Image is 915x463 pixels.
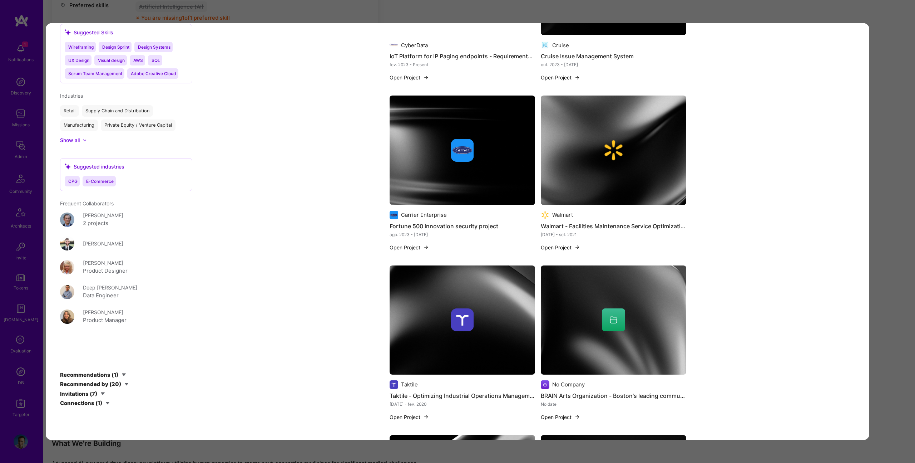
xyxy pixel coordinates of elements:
div: ago. 2023 - [DATE] [390,231,535,238]
i: icon CaretDown [99,390,107,398]
a: User Avatar[PERSON_NAME]Product Designer [60,259,192,275]
a: User Avatar[PERSON_NAME]Product Manager [60,308,192,325]
a: User Avatar[PERSON_NAME] [60,236,192,250]
h4: BRAIN Arts Organization - Boston's leading community arts non-profit [541,391,686,400]
span: Scrum Team Management [68,71,122,76]
span: Design Sprint [102,44,129,50]
h4: Taktile - Optimizing Industrial Operations Management [390,391,535,400]
img: cover [541,96,686,205]
div: Walmart [552,211,573,219]
img: arrow-right [423,75,429,81]
h4: IoT Platform for IP Paging endpoints - Requirements & Architecture [390,52,535,61]
div: No Company [552,381,585,388]
i: icon CaretDown [120,371,128,379]
div: Taktile [401,381,418,388]
div: No date [541,400,686,408]
button: Open Project [390,244,429,251]
div: [PERSON_NAME] [83,211,123,219]
div: fev. 2023 - Present [390,61,535,68]
span: UX Design [68,58,89,63]
div: Product Manager [83,316,127,325]
img: Company logo [390,41,398,49]
div: [DATE] - set. 2021 [541,231,686,238]
div: Supply Chain and Distribution [82,105,153,117]
img: cover [541,265,686,375]
div: out. 2023 - [DATE] [541,61,686,68]
span: E-Commerce [86,179,114,184]
img: Company logo [451,308,474,331]
h4: Fortune 500 innovation security project [390,221,535,231]
span: Industries [60,93,83,99]
div: Manufacturing [60,120,98,131]
h4: Walmart - Facilities Maintenance Service Optimization Platform [541,221,686,231]
div: Private Equity / Venture Capital [101,120,175,131]
div: [DATE] - fev. 2020 [390,400,535,408]
img: cover [390,265,535,375]
i: icon CaretDown [104,399,112,408]
button: Open Project [541,413,580,421]
div: Recommendations ( 1 ) [60,371,118,379]
div: Recommended by ( 20 ) [60,380,121,388]
img: User Avatar [60,310,74,324]
button: Open Project [541,244,580,251]
img: arrow-right [574,414,580,420]
div: Show all [60,137,80,144]
div: Product Designer [83,267,128,275]
span: SQL [152,58,160,63]
img: arrow-right [574,75,580,81]
span: Visual design [98,58,125,63]
span: AWS [133,58,143,63]
img: arrow-right [574,244,580,250]
div: Suggested Skills [65,29,113,36]
button: Open Project [541,74,580,81]
div: modal [46,23,869,440]
div: Cruise [552,42,569,49]
button: Open Project [390,413,429,421]
div: Suggested industries [65,163,124,170]
img: Company logo [390,211,398,219]
div: Connections ( 1 ) [60,399,102,407]
img: Company logo [390,380,398,389]
img: arrow-right [423,244,429,250]
img: Company logo [451,139,474,162]
div: Data Engineer [83,291,119,300]
i: icon CaretDown [123,380,131,389]
div: Carrier Enterprise [401,211,447,219]
img: User Avatar [60,213,74,227]
div: [PERSON_NAME] [83,308,123,316]
span: Wireframing [68,44,94,50]
div: Deep [PERSON_NAME] [83,284,137,291]
img: User Avatar [60,260,74,274]
img: arrow-right [423,414,429,420]
img: cover [390,96,535,205]
h4: Cruise Issue Management System [541,52,686,61]
span: CPG [68,179,78,184]
i: icon SuggestedTeams [65,29,71,35]
img: Company logo [541,211,549,219]
span: Adobe Creative Cloud [131,71,176,76]
div: [PERSON_NAME] [83,259,123,267]
div: Invitations ( 7 ) [60,390,97,398]
div: 2 projects [83,219,108,228]
a: User Avatar[PERSON_NAME]2 projects [60,211,192,228]
div: CyberData [401,42,428,49]
div: Retail [60,105,79,117]
img: User Avatar [60,285,74,299]
span: Design Systems [138,44,170,50]
div: [PERSON_NAME] [83,240,123,247]
button: Open Project [390,74,429,81]
img: Company logo [541,41,549,49]
a: User AvatarDeep [PERSON_NAME]Data Engineer [60,284,192,300]
img: User Avatar [60,236,74,250]
img: Company logo [541,380,549,389]
img: Company logo [602,139,625,162]
span: Frequent Collaborators [60,200,114,206]
i: icon SuggestedTeams [65,164,71,170]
